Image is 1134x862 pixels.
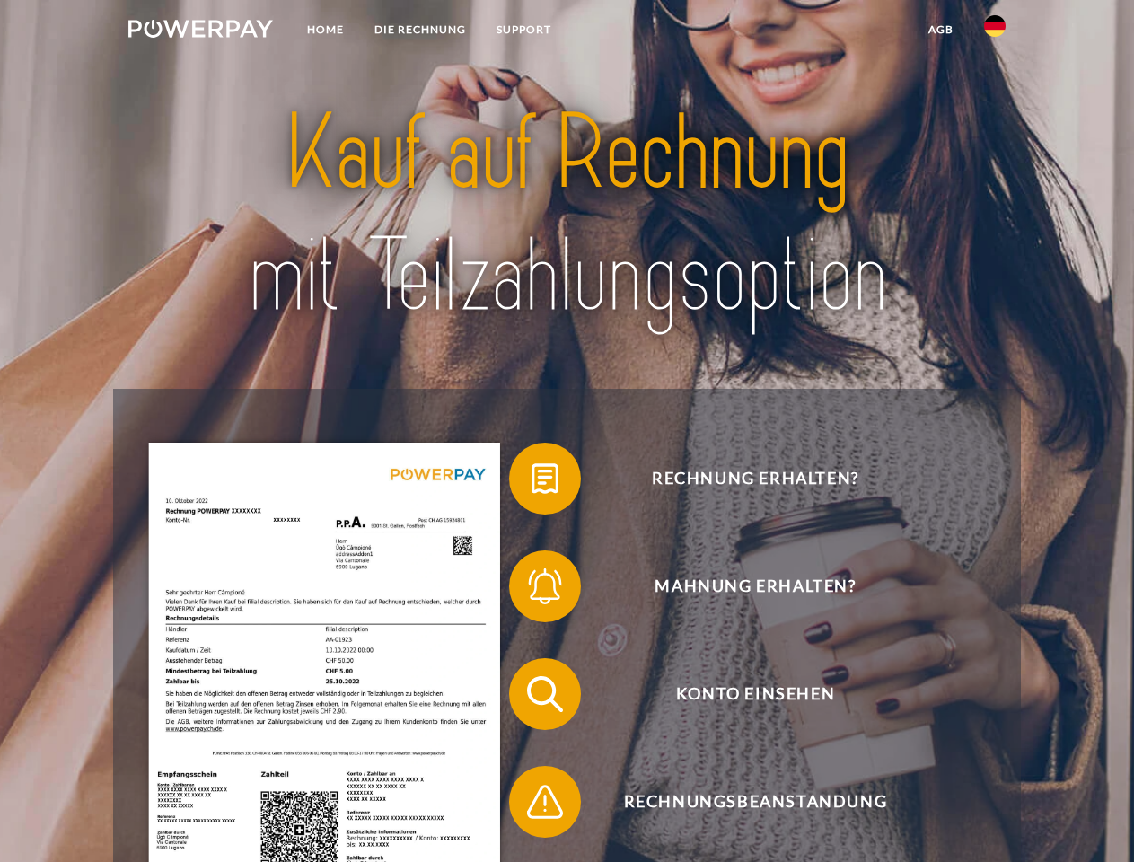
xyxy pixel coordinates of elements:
button: Rechnung erhalten? [509,443,976,515]
button: Mahnung erhalten? [509,550,976,622]
span: Mahnung erhalten? [535,550,975,622]
img: qb_bill.svg [523,456,567,501]
a: DIE RECHNUNG [359,13,481,46]
span: Rechnungsbeanstandung [535,766,975,838]
img: qb_search.svg [523,672,567,717]
img: title-powerpay_de.svg [171,86,963,344]
a: agb [913,13,969,46]
img: de [984,15,1006,37]
img: qb_warning.svg [523,779,567,824]
a: Home [292,13,359,46]
span: Konto einsehen [535,658,975,730]
img: logo-powerpay-white.svg [128,20,273,38]
img: qb_bell.svg [523,564,567,609]
span: Rechnung erhalten? [535,443,975,515]
a: SUPPORT [481,13,567,46]
button: Konto einsehen [509,658,976,730]
button: Rechnungsbeanstandung [509,766,976,838]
